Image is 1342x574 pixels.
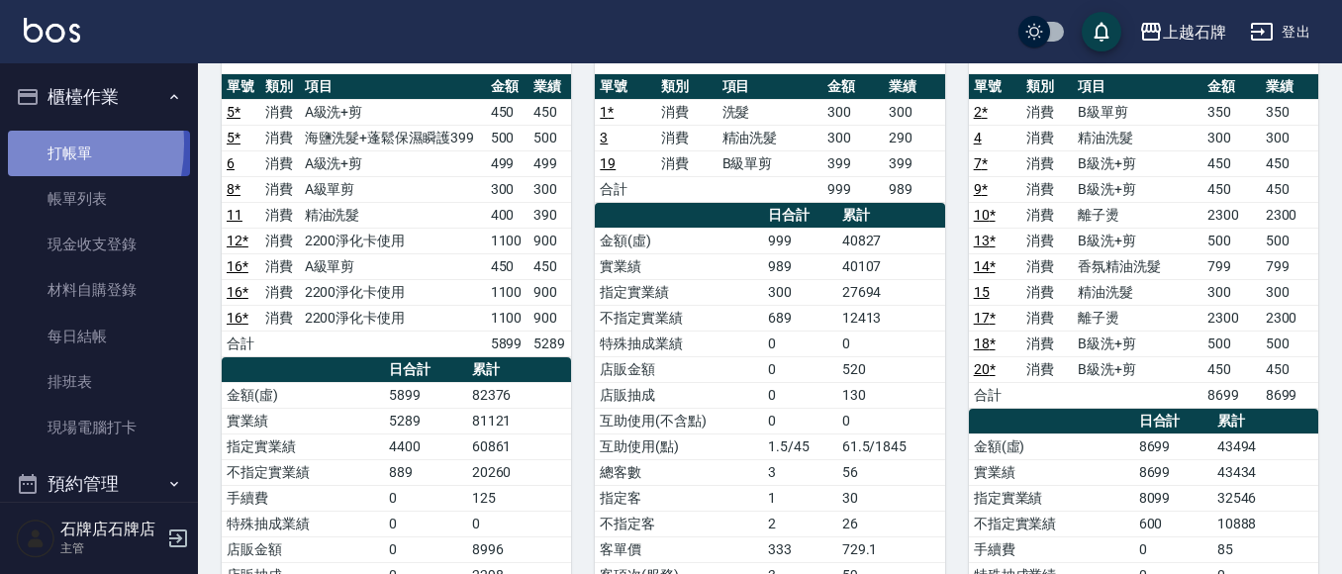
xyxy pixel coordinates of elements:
td: 1 [763,485,837,511]
a: 19 [600,155,616,171]
td: 消費 [260,99,299,125]
td: 洗髮 [718,99,823,125]
button: save [1082,12,1121,51]
img: Logo [24,18,80,43]
th: 金額 [822,74,884,100]
td: 300 [1202,279,1260,305]
td: B級洗+剪 [1073,228,1202,253]
td: 消費 [260,150,299,176]
td: 500 [1261,331,1318,356]
td: 消費 [1021,356,1074,382]
td: 900 [528,279,571,305]
td: 8099 [1134,485,1212,511]
td: 8996 [467,536,572,562]
th: 日合計 [763,203,837,229]
td: 消費 [656,150,718,176]
td: 5899 [384,382,466,408]
td: 390 [528,202,571,228]
img: Person [16,519,55,558]
td: 729.1 [837,536,945,562]
td: 0 [763,382,837,408]
a: 每日結帳 [8,314,190,359]
td: B級單剪 [718,150,823,176]
td: 8699 [1134,433,1212,459]
a: 打帳單 [8,131,190,176]
th: 單號 [222,74,260,100]
td: 0 [837,408,945,433]
button: 登出 [1242,14,1318,50]
td: 店販金額 [595,356,763,382]
td: 8699 [1202,382,1260,408]
div: 上越石牌 [1163,20,1226,45]
td: 8699 [1261,382,1318,408]
td: 消費 [1021,176,1074,202]
td: 2300 [1261,202,1318,228]
td: 指定實業績 [969,485,1134,511]
td: 不指定實業績 [222,459,384,485]
th: 金額 [1202,74,1260,100]
td: 20260 [467,459,572,485]
td: 81121 [467,408,572,433]
td: 0 [467,511,572,536]
td: A級單剪 [300,253,486,279]
a: 4 [974,130,982,145]
td: 889 [384,459,466,485]
td: 0 [837,331,945,356]
td: 1100 [486,305,528,331]
td: 450 [1261,176,1318,202]
td: 精油洗髮 [1073,125,1202,150]
td: 450 [1202,150,1260,176]
td: 32546 [1212,485,1318,511]
td: 客單價 [595,536,763,562]
td: 合計 [222,331,260,356]
th: 累計 [467,357,572,383]
td: 指定客 [595,485,763,511]
td: 500 [486,125,528,150]
td: 0 [384,511,466,536]
td: A級洗+剪 [300,150,486,176]
td: 40827 [837,228,945,253]
td: 1.5/45 [763,433,837,459]
a: 11 [227,207,242,223]
td: 海鹽洗髮+蓬鬆保濕瞬護399 [300,125,486,150]
td: 精油洗髮 [1073,279,1202,305]
td: 300 [884,99,945,125]
td: 56 [837,459,945,485]
th: 業績 [528,74,571,100]
td: 消費 [260,253,299,279]
td: 不指定實業績 [595,305,763,331]
table: a dense table [595,74,944,203]
td: 450 [486,99,528,125]
td: 消費 [260,305,299,331]
td: 300 [486,176,528,202]
th: 業績 [884,74,945,100]
a: 15 [974,284,990,300]
button: 櫃檯作業 [8,71,190,123]
th: 項目 [300,74,486,100]
td: 499 [528,150,571,176]
td: 消費 [1021,228,1074,253]
td: 40107 [837,253,945,279]
td: 500 [528,125,571,150]
td: 0 [1134,536,1212,562]
td: 61.5/1845 [837,433,945,459]
th: 單號 [969,74,1021,100]
td: 450 [528,99,571,125]
td: 消費 [1021,253,1074,279]
th: 類別 [1021,74,1074,100]
td: 43434 [1212,459,1318,485]
td: 手續費 [969,536,1134,562]
table: a dense table [222,74,571,357]
td: B級洗+剪 [1073,150,1202,176]
td: 互助使用(不含點) [595,408,763,433]
th: 項目 [1073,74,1202,100]
td: 300 [822,125,884,150]
td: 2300 [1202,202,1260,228]
td: 5289 [528,331,571,356]
td: B級洗+剪 [1073,356,1202,382]
td: 店販金額 [222,536,384,562]
td: 精油洗髮 [300,202,486,228]
td: 特殊抽成業績 [222,511,384,536]
td: 989 [763,253,837,279]
td: 0 [384,485,466,511]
